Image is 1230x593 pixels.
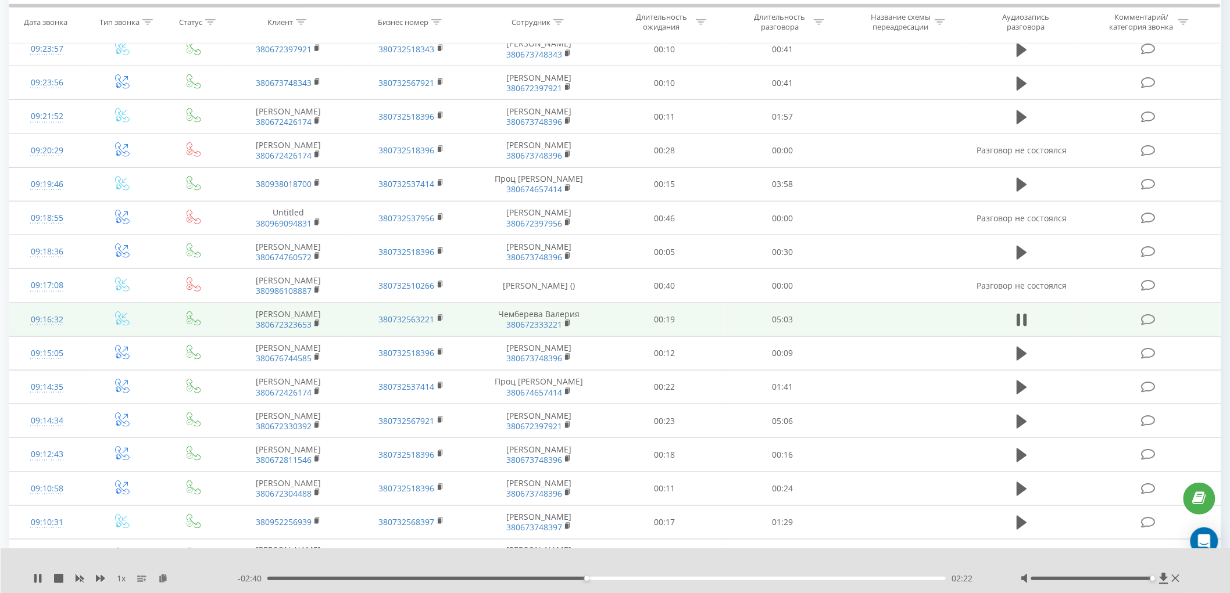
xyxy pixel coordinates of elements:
a: 380672333221 [506,319,562,330]
td: 00:30 [724,235,842,269]
a: 380732518396 [379,483,435,494]
a: 380672397921 [506,421,562,432]
span: Разговор не состоялся [977,280,1067,291]
a: 380732518343 [379,44,435,55]
a: 380986108887 [256,285,312,296]
td: 00:05 [605,235,724,269]
div: 09:10:09 [21,545,73,567]
a: 380732518396 [379,246,435,257]
div: Название схемы переадресации [870,12,932,32]
td: 00:22 [605,370,724,404]
td: [PERSON_NAME] [473,505,605,539]
td: 00:10 [605,539,724,573]
div: 09:18:36 [21,240,73,263]
td: 00:00 [724,269,842,303]
td: [PERSON_NAME] [227,404,350,438]
div: 09:12:43 [21,443,73,466]
a: 380732518396 [379,347,435,358]
div: 09:19:46 [21,173,73,196]
td: 00:27 [724,539,842,573]
a: 380673748396 [506,488,562,499]
td: [PERSON_NAME] [227,134,350,167]
a: 380969094831 [256,218,312,229]
td: 00:17 [605,505,724,539]
div: 09:10:31 [21,511,73,534]
div: Дата звонка [24,17,67,27]
td: 00:12 [605,336,724,370]
td: 00:10 [605,33,724,66]
a: 380672323653 [256,319,312,330]
a: 380732537414 [379,381,435,392]
a: 380672426174 [256,387,312,398]
div: 09:18:55 [21,207,73,229]
div: Статус [179,17,202,27]
a: 380732518396 [379,449,435,460]
div: 09:21:52 [21,105,73,128]
a: 380732518396 [379,145,435,156]
td: 00:09 [724,336,842,370]
td: [PERSON_NAME] [473,66,605,100]
td: [PERSON_NAME] [227,303,350,336]
div: Длительность разговора [749,12,811,32]
span: 1 x [117,573,126,584]
div: Длительность ожидания [631,12,693,32]
a: 380732510266 [379,280,435,291]
a: 380672304488 [256,488,312,499]
td: [PERSON_NAME] [473,134,605,167]
td: [PERSON_NAME] [473,100,605,134]
div: 09:14:35 [21,376,73,398]
div: 09:20:29 [21,139,73,162]
td: [PERSON_NAME] [227,336,350,370]
div: 09:23:57 [21,38,73,60]
div: Аудиозапись разговора [988,12,1064,32]
a: 380673748396 [506,454,562,465]
a: 380672426174 [256,116,312,127]
span: - 02:40 [238,573,267,584]
a: 380674760572 [256,251,312,263]
td: [PERSON_NAME] [473,404,605,438]
a: 380732537956 [379,213,435,224]
td: 00:41 [724,33,842,66]
a: 380672397956 [506,218,562,229]
td: 00:11 [605,472,724,505]
td: [PERSON_NAME] [473,33,605,66]
div: 09:16:32 [21,308,73,331]
div: 09:17:08 [21,274,73,297]
td: 00:11 [605,100,724,134]
a: 380673748396 [506,150,562,161]
span: 02:22 [952,573,972,584]
td: 00:19 [605,303,724,336]
span: Разговор не состоялся [977,145,1067,156]
a: 380732568397 [379,516,435,527]
td: 05:06 [724,404,842,438]
a: 380672397921 [256,44,312,55]
td: 00:41 [724,66,842,100]
a: 380672811546 [256,454,312,465]
td: 01:29 [724,505,842,539]
a: 380673748396 [506,353,562,364]
div: Accessibility label [585,576,589,581]
a: 380672330392 [256,421,312,432]
a: 380732518396 [379,111,435,122]
td: 01:57 [724,100,842,134]
td: [PERSON_NAME] [227,539,350,573]
td: 00:24 [724,472,842,505]
td: [PERSON_NAME] [227,235,350,269]
div: Комментарий/категория звонка [1107,12,1175,32]
div: 09:10:58 [21,477,73,500]
td: [PERSON_NAME] [227,370,350,404]
td: Проц [PERSON_NAME] [473,370,605,404]
td: 00:23 [605,404,724,438]
a: 380676744585 [256,353,312,364]
a: 380673748396 [506,251,562,263]
a: 380673748343 [256,77,312,88]
a: 380938018700 [256,178,312,189]
td: [PERSON_NAME] [473,438,605,472]
span: Разговор не состоялся [977,213,1067,224]
a: 380732567921 [379,415,435,426]
td: 01:41 [724,370,842,404]
td: 03:58 [724,167,842,201]
a: 380673748396 [506,116,562,127]
td: 00:16 [724,438,842,472]
td: 00:15 [605,167,724,201]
